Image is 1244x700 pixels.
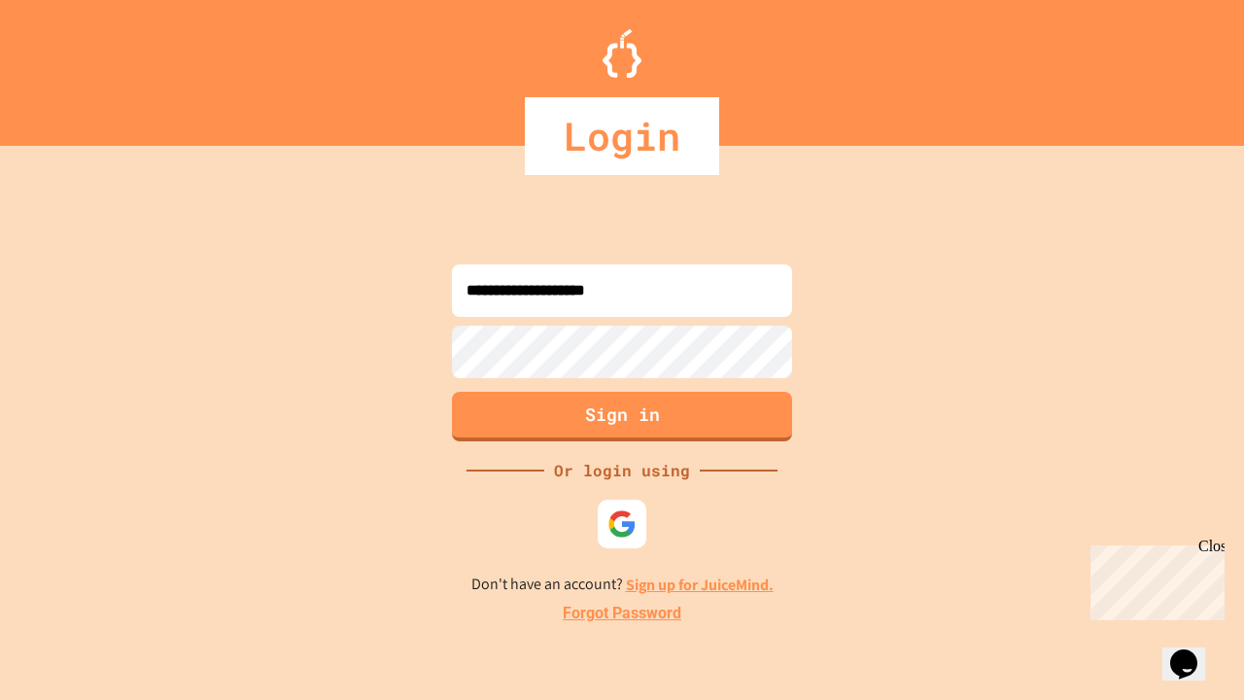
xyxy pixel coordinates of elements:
div: Or login using [544,459,700,482]
button: Sign in [452,392,792,441]
iframe: chat widget [1083,538,1225,620]
img: Logo.svg [603,29,641,78]
img: google-icon.svg [607,509,637,539]
a: Sign up for JuiceMind. [626,575,774,595]
p: Don't have an account? [471,573,774,597]
a: Forgot Password [563,602,681,625]
div: Chat with us now!Close [8,8,134,123]
div: Login [525,97,719,175]
iframe: chat widget [1162,622,1225,681]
